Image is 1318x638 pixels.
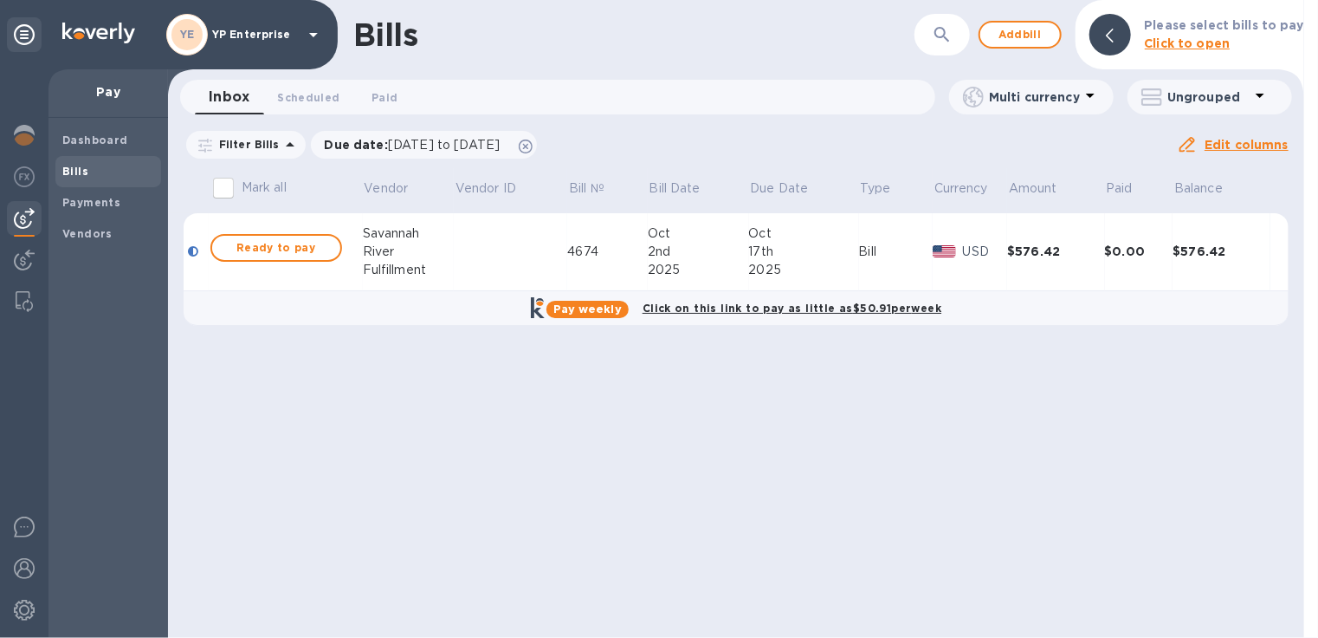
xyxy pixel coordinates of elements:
[62,196,120,209] b: Payments
[749,243,859,261] div: 17th
[649,179,723,198] span: Bill Date
[1007,243,1104,260] div: $576.42
[750,179,830,198] span: Due Date
[7,17,42,52] div: Unpin categories
[648,225,749,243] div: Oct
[553,303,622,316] b: Pay weekly
[648,243,749,261] div: 2nd
[311,131,538,159] div: Due date:[DATE] to [DATE]
[649,179,701,198] p: Bill Date
[648,261,749,279] div: 2025
[242,179,287,197] p: Mark all
[933,245,956,257] img: USD
[979,21,1062,49] button: Addbill
[62,83,154,101] p: Pay
[455,179,516,198] p: Vendor ID
[180,28,195,41] b: YE
[371,88,397,107] span: Paid
[1167,88,1250,106] p: Ungrouped
[1106,179,1133,198] p: Paid
[1106,179,1155,198] span: Paid
[212,137,280,152] p: Filter Bills
[859,243,934,261] div: Bill
[1173,243,1270,260] div: $576.42
[209,85,249,109] span: Inbox
[210,234,342,262] button: Ready to pay
[363,225,455,243] div: Savannah
[277,88,339,107] span: Scheduled
[860,179,891,198] p: Type
[1105,243,1173,260] div: $0.00
[1145,36,1231,50] b: Click to open
[364,179,430,198] span: Vendor
[569,179,627,198] span: Bill №
[989,88,1080,106] p: Multi currency
[1174,179,1245,198] span: Balance
[569,179,604,198] p: Bill №
[325,136,509,153] p: Due date :
[963,243,1008,261] p: USD
[363,261,455,279] div: Fulfillment
[749,261,859,279] div: 2025
[212,29,299,41] p: YP Enterprise
[14,166,35,187] img: Foreign exchange
[643,302,941,315] b: Click on this link to pay as little as $50.91 per week
[62,133,128,146] b: Dashboard
[363,243,455,261] div: River
[750,179,808,198] p: Due Date
[860,179,914,198] span: Type
[567,243,647,261] div: 4674
[1145,18,1304,32] b: Please select bills to pay
[353,16,417,53] h1: Bills
[1174,179,1223,198] p: Balance
[1009,179,1080,198] span: Amount
[226,238,326,258] span: Ready to pay
[934,179,988,198] p: Currency
[62,165,88,178] b: Bills
[1009,179,1057,198] p: Amount
[364,179,408,198] p: Vendor
[62,227,113,240] b: Vendors
[62,23,135,43] img: Logo
[994,24,1046,45] span: Add bill
[455,179,539,198] span: Vendor ID
[749,225,859,243] div: Oct
[388,138,500,152] span: [DATE] to [DATE]
[1205,138,1289,152] u: Edit columns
